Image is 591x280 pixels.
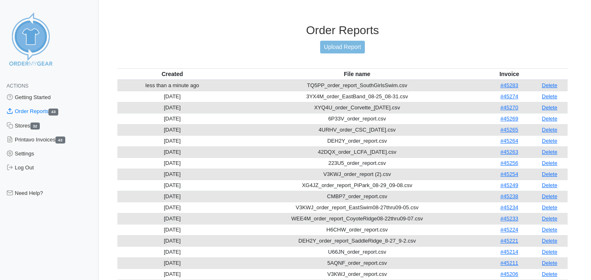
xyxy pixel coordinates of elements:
td: [DATE] [117,169,227,180]
td: TQ5PP_order_report_SouthGirlsSwim.csv [227,80,487,91]
td: H6CHW_order_report.csv [227,224,487,235]
a: Delete [542,193,557,199]
a: #45264 [500,138,518,144]
a: #45256 [500,160,518,166]
a: #45221 [500,238,518,244]
td: less than a minute ago [117,80,227,91]
td: DEH2Y_order_report.csv [227,135,487,146]
td: 223U5_order_report.csv [227,157,487,169]
td: 6P33V_order_report.csv [227,113,487,124]
td: [DATE] [117,146,227,157]
a: Delete [542,160,557,166]
a: #45206 [500,271,518,277]
a: Delete [542,171,557,177]
a: Delete [542,82,557,88]
td: V3KWJ_order_report.csv [227,268,487,280]
a: #45224 [500,227,518,233]
td: DEH2Y_order_report_SaddleRidge_8-27_9-2.csv [227,235,487,246]
a: #45263 [500,149,518,155]
span: 43 [48,109,58,116]
td: 3YX4M_order_EastBand_08-25_08-31.csv [227,91,487,102]
a: Delete [542,271,557,277]
a: Delete [542,182,557,188]
a: #45233 [500,215,518,222]
a: Delete [542,104,557,111]
a: #45254 [500,171,518,177]
a: #45234 [500,204,518,211]
span: Actions [7,83,28,89]
a: #45274 [500,93,518,100]
a: Delete [542,116,557,122]
a: #45270 [500,104,518,111]
a: Delete [542,249,557,255]
td: [DATE] [117,268,227,280]
td: [DATE] [117,180,227,191]
td: [DATE] [117,257,227,268]
td: [DATE] [117,246,227,257]
a: #45283 [500,82,518,88]
th: Invoice [487,68,531,80]
a: Delete [542,93,557,100]
td: XYQ4U_order_Corvette_[DATE].csv [227,102,487,113]
a: #45249 [500,182,518,188]
th: File name [227,68,487,80]
td: 4URHV_order_CSC_[DATE].csv [227,124,487,135]
td: 5AQNF_order_report.csv [227,257,487,268]
td: [DATE] [117,202,227,213]
td: [DATE] [117,102,227,113]
td: [DATE] [117,157,227,169]
th: Created [117,68,227,80]
td: V3KWJ_order_report (2).csv [227,169,487,180]
td: [DATE] [117,213,227,224]
td: U66JN_order_report.csv [227,246,487,257]
td: [DATE] [117,235,227,246]
span: 32 [30,123,40,130]
a: Delete [542,238,557,244]
a: #45269 [500,116,518,122]
td: [DATE] [117,91,227,102]
a: Delete [542,149,557,155]
a: #45238 [500,193,518,199]
td: [DATE] [117,113,227,124]
td: [DATE] [117,224,227,235]
td: V3KWJ_order_report_EastSwim08-27thru09-05.csv [227,202,487,213]
a: #45265 [500,127,518,133]
a: #45211 [500,260,518,266]
a: Delete [542,204,557,211]
h3: Order Reports [117,23,568,37]
td: WEE4M_order_report_CoyoteRidge08-22thru09-07.csv [227,213,487,224]
a: Delete [542,260,557,266]
a: Delete [542,215,557,222]
td: [DATE] [117,191,227,202]
td: 42DQX_order_LCFA_[DATE].csv [227,146,487,157]
a: Delete [542,138,557,144]
td: [DATE] [117,135,227,146]
td: CMBP7_order_report.csv [227,191,487,202]
span: 43 [55,137,65,143]
a: #45214 [500,249,518,255]
td: XG4JZ_order_report_PiPark_08-29_09-08.csv [227,180,487,191]
a: Delete [542,227,557,233]
a: Delete [542,127,557,133]
a: Upload Report [320,41,364,53]
td: [DATE] [117,124,227,135]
